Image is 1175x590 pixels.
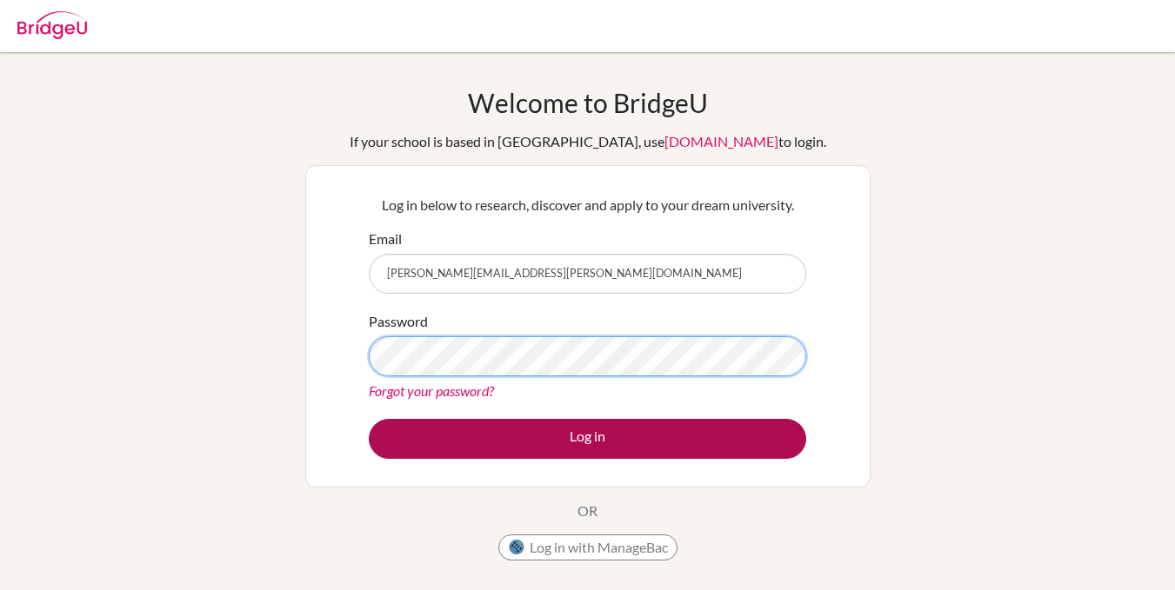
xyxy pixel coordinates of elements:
button: Log in [369,419,806,459]
a: [DOMAIN_NAME] [664,133,778,149]
label: Password [369,311,428,332]
a: Forgot your password? [369,382,494,399]
div: If your school is based in [GEOGRAPHIC_DATA], use to login. [350,131,826,152]
button: Log in with ManageBac [498,534,678,560]
label: Email [369,229,402,249]
h1: Welcome to BridgeU [468,87,708,118]
p: OR [577,501,598,521]
img: Bridge-U [17,11,87,39]
p: Log in below to research, discover and apply to your dream university. [369,195,806,215]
